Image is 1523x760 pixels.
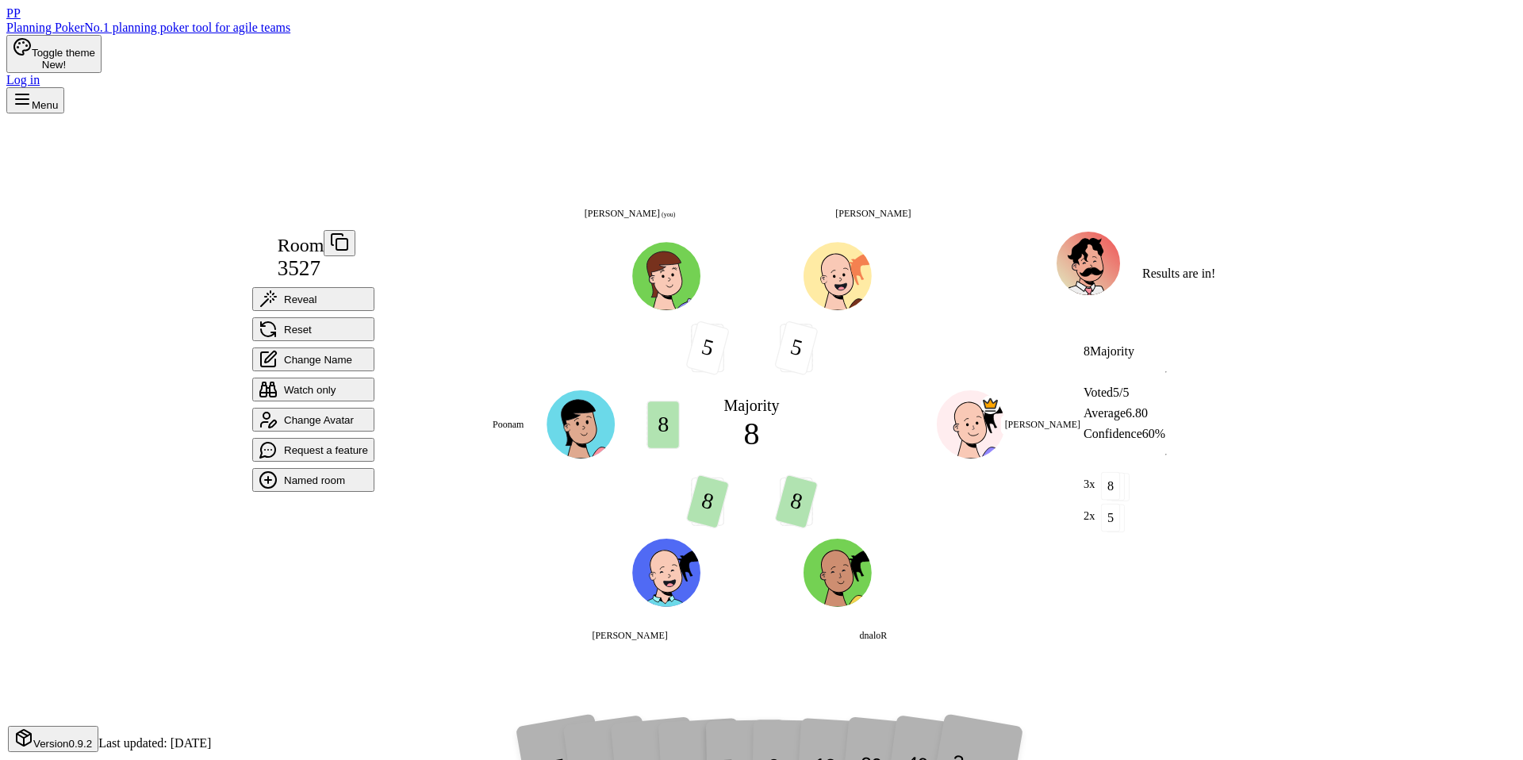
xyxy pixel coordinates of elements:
span: Click to change your name [1001,415,1084,435]
span: 8 [1101,472,1120,500]
span: Click to change your name [588,625,671,645]
span: Room [278,235,324,255]
span: 8 [1084,344,1090,358]
span: Confidence [1084,427,1142,440]
button: Reveal [252,287,374,311]
button: Reset [252,317,374,341]
button: Menu [6,87,64,113]
a: PPPlanning PokerNo.1 planning poker tool for agile teams [6,6,1517,35]
span: Planning Poker [6,21,84,34]
span: Request a feature [259,440,368,459]
span: 8 [773,474,818,529]
span: Reset [259,320,368,339]
span: Click to change your name [856,625,892,645]
span: 8 [744,415,760,452]
span: 5 [685,321,730,376]
p: Results are in! [1142,267,1215,281]
span: 3 x [1084,478,1095,491]
button: Click to change your avatar [635,245,697,307]
span: Majority [1090,344,1134,358]
span: 5 / 5 [1113,386,1129,399]
button: Watch only [252,378,374,401]
span: James is the host [980,396,999,414]
span: 5 [1101,504,1120,532]
span: Reveal [259,290,368,309]
p: Majority [724,397,780,415]
span: (you) [660,211,675,218]
span: Click to change your name [581,204,680,224]
span: 2 x [1084,509,1095,523]
span: Toggle theme [32,47,95,59]
span: No.1 planning poker tool for agile teams [84,21,290,34]
button: Named room [252,468,374,492]
span: Change Avatar [259,410,368,429]
span: Click to change your name [831,204,915,224]
span: Voted [1084,386,1113,399]
div: New! [13,59,95,71]
button: Request a feature [252,438,374,462]
div: 3527 [278,256,356,281]
button: Change Avatar [252,408,374,432]
span: Menu [32,99,58,111]
button: Version0.9.2 [8,726,98,752]
span: Named room [259,470,368,489]
span: Change Name [259,350,368,369]
span: Version 0.9.2 [33,738,92,750]
button: Change Name [252,347,374,371]
span: 5 [773,321,818,376]
span: 8 [685,474,730,529]
span: 60 % [1142,427,1165,440]
span: Average [1084,406,1126,420]
a: Log in [6,73,40,86]
span: PP [6,6,21,20]
span: Watch only [259,380,368,399]
button: Toggle themeNew! [6,35,102,73]
span: 8 [646,401,680,449]
span: 6.80 [1126,406,1148,420]
span: Click to change your name [489,415,527,435]
span: Last updated: [DATE] [98,736,211,750]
